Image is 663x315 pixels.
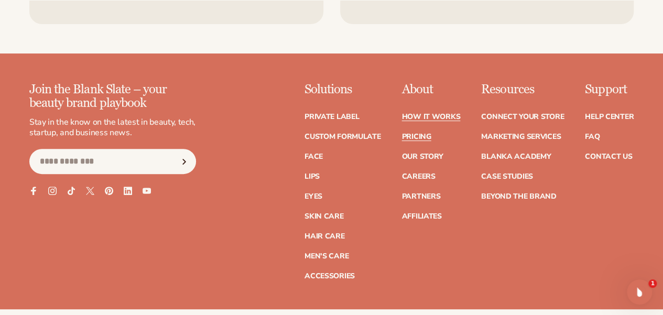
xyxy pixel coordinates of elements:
[481,133,561,140] a: Marketing services
[648,279,657,288] span: 1
[305,113,359,121] a: Private label
[172,149,195,174] button: Subscribe
[401,83,460,96] p: About
[305,273,355,280] a: Accessories
[401,173,435,180] a: Careers
[585,133,600,140] a: FAQ
[585,83,634,96] p: Support
[401,113,460,121] a: How It Works
[305,233,344,240] a: Hair Care
[305,173,320,180] a: Lips
[481,153,551,160] a: Blanka Academy
[627,279,652,305] iframe: Intercom live chat
[481,83,564,96] p: Resources
[29,117,196,139] p: Stay in the know on the latest in beauty, tech, startup, and business news.
[481,113,564,121] a: Connect your store
[29,83,196,111] p: Join the Blank Slate – your beauty brand playbook
[585,153,632,160] a: Contact Us
[305,213,343,220] a: Skin Care
[305,153,323,160] a: Face
[401,133,431,140] a: Pricing
[305,133,381,140] a: Custom formulate
[401,153,443,160] a: Our Story
[481,173,533,180] a: Case Studies
[305,253,349,260] a: Men's Care
[585,113,634,121] a: Help Center
[401,213,441,220] a: Affiliates
[305,83,381,96] p: Solutions
[401,193,440,200] a: Partners
[481,193,557,200] a: Beyond the brand
[305,193,322,200] a: Eyes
